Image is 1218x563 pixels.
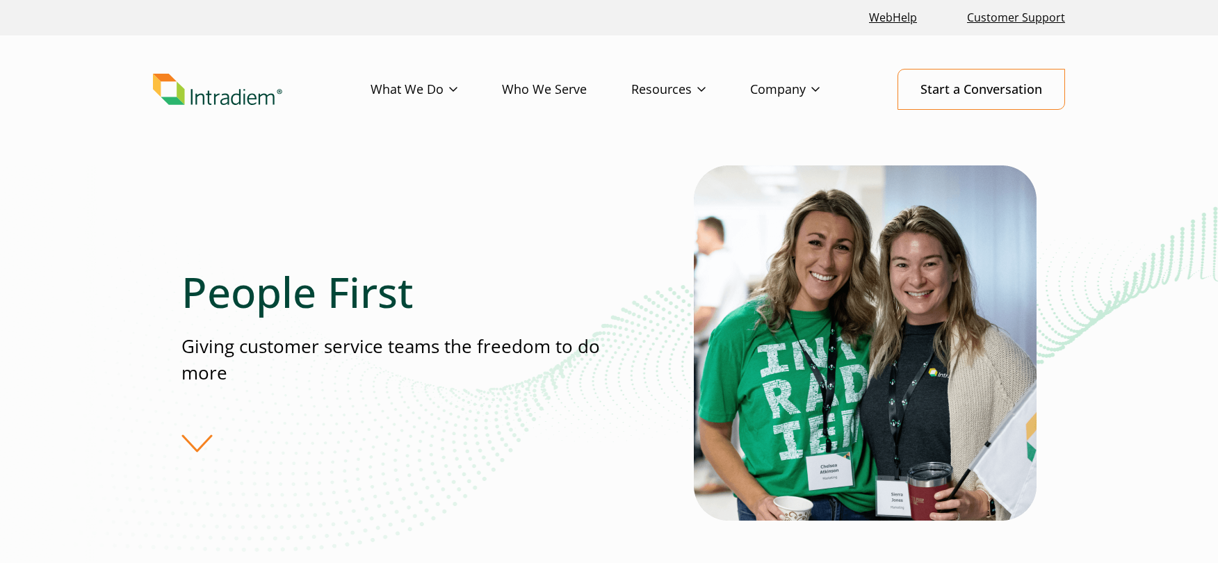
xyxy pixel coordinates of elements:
a: Resources [631,70,750,110]
a: What We Do [371,70,502,110]
a: Link to homepage of Intradiem [153,74,371,106]
p: Giving customer service teams the freedom to do more [181,334,608,386]
a: Who We Serve [502,70,631,110]
a: Start a Conversation [898,69,1065,110]
img: Two contact center partners from Intradiem smiling [694,165,1037,521]
h1: People First [181,267,608,317]
a: Company [750,70,864,110]
img: Intradiem [153,74,282,106]
a: Customer Support [961,3,1071,33]
a: Link opens in a new window [863,3,923,33]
